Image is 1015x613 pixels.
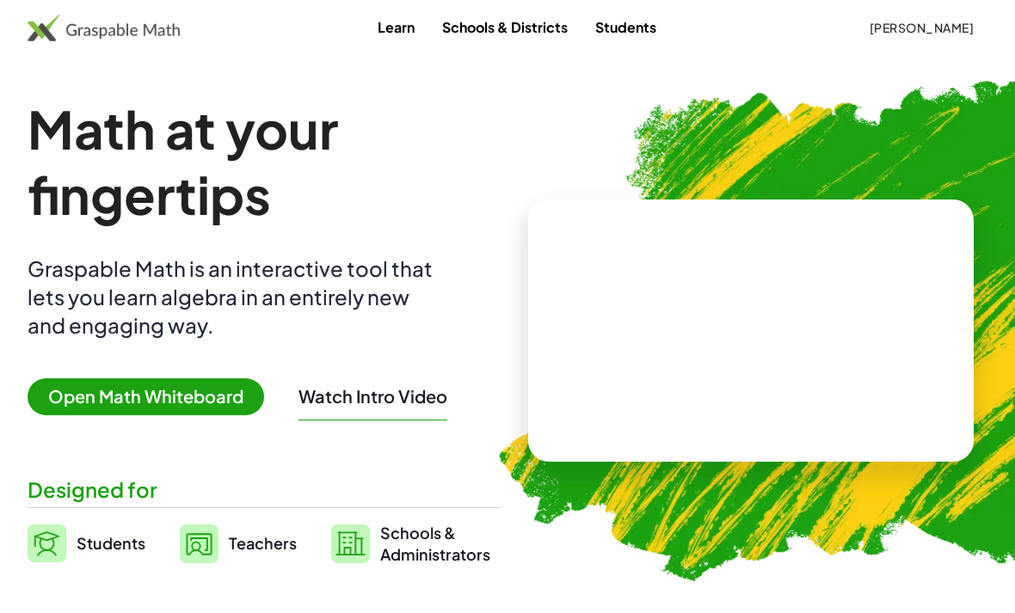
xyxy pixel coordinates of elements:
span: Open Math Whiteboard [28,378,264,415]
h1: Math at your fingertips [28,96,501,227]
img: svg%3e [28,524,66,562]
div: Graspable Math is an interactive tool that lets you learn algebra in an entirely new and engaging... [28,254,440,340]
a: Schools &Administrators [331,522,490,565]
a: Students [28,522,145,565]
a: Teachers [180,522,297,565]
span: [PERSON_NAME] [869,20,974,35]
video: What is this? This is dynamic math notation. Dynamic math notation plays a central role in how Gr... [622,266,880,395]
span: Teachers [229,533,297,553]
a: Schools & Districts [428,11,581,43]
a: Students [581,11,670,43]
button: [PERSON_NAME] [855,12,987,43]
span: Students [77,533,145,553]
span: Schools & Administrators [380,522,490,565]
img: svg%3e [331,524,370,563]
a: Open Math Whiteboard [28,389,278,407]
div: Designed for [28,475,501,504]
button: Watch Intro Video [298,385,447,408]
img: svg%3e [180,524,218,563]
a: Learn [364,11,428,43]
